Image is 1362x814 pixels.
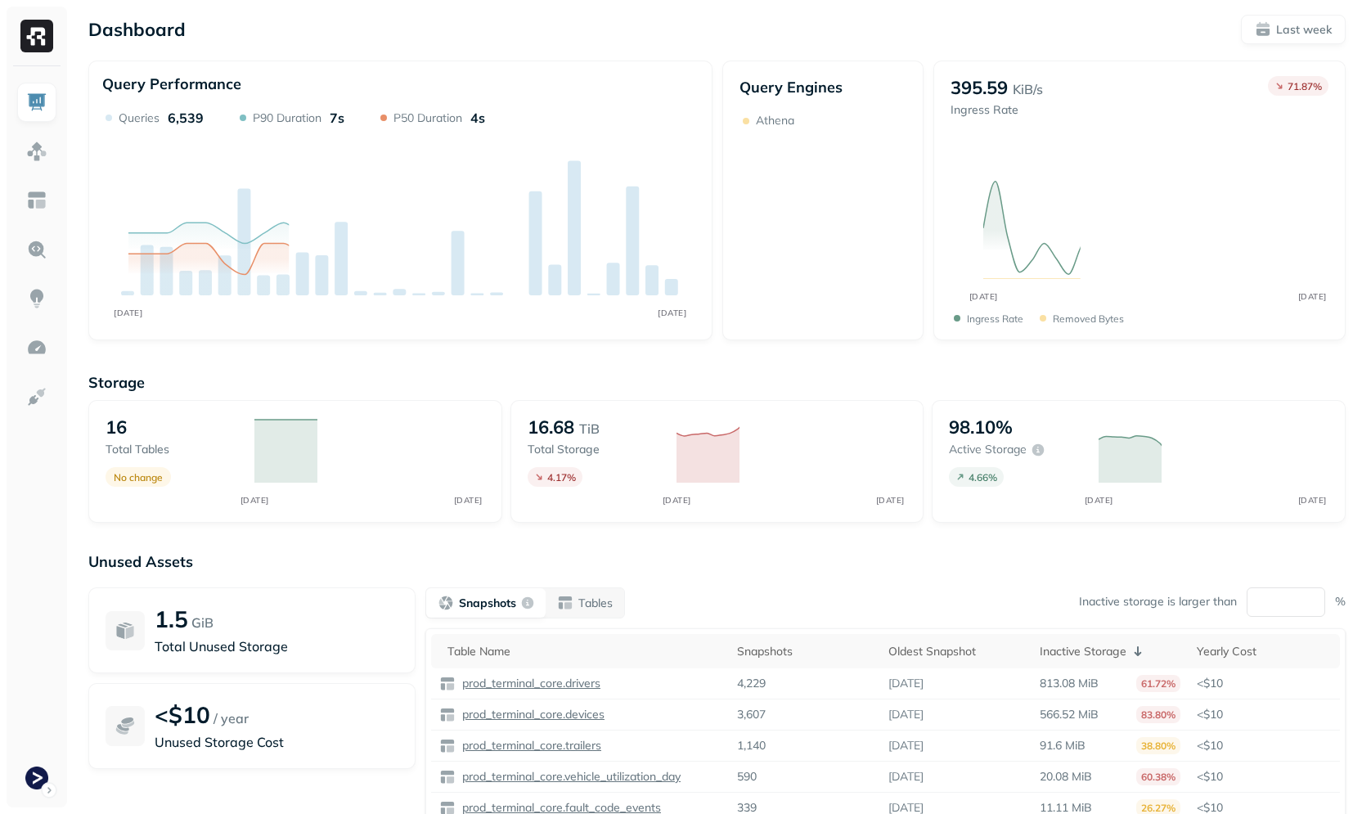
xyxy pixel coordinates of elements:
p: Removed bytes [1053,313,1124,325]
p: 590 [737,769,757,785]
tspan: [DATE] [454,495,483,506]
tspan: [DATE] [114,308,142,317]
a: prod_terminal_core.drivers [456,676,600,691]
p: 6,539 [168,110,204,126]
div: Yearly Cost [1197,644,1332,659]
img: Terminal [25,767,48,789]
p: Total tables [106,442,238,457]
p: Active storage [949,442,1027,457]
p: 16.68 [528,416,574,438]
p: <$10 [155,700,210,729]
p: 1,140 [737,738,766,753]
p: 91.6 MiB [1040,738,1086,753]
p: / year [214,708,249,728]
p: 61.72% [1136,675,1180,692]
p: 3,607 [737,707,766,722]
p: Snapshots [459,596,516,611]
img: Query Explorer [26,239,47,260]
tspan: [DATE] [240,495,269,506]
img: table [439,769,456,785]
p: prod_terminal_core.trailers [459,738,601,753]
img: Dashboard [26,92,47,113]
p: Storage [88,373,1346,392]
p: 395.59 [951,76,1008,99]
p: Inactive storage is larger than [1079,594,1237,609]
img: Insights [26,288,47,309]
p: [DATE] [888,676,924,691]
p: [DATE] [888,738,924,753]
img: Optimization [26,337,47,358]
p: 1.5 [155,605,188,633]
p: Dashboard [88,18,186,41]
tspan: [DATE] [662,495,690,506]
p: Tables [578,596,613,611]
p: <$10 [1197,769,1332,785]
p: 566.52 MiB [1040,707,1099,722]
p: prod_terminal_core.devices [459,707,605,722]
a: prod_terminal_core.trailers [456,738,601,753]
tspan: [DATE] [969,291,997,302]
a: prod_terminal_core.devices [456,707,605,722]
img: Asset Explorer [26,190,47,211]
p: prod_terminal_core.drivers [459,676,600,691]
tspan: [DATE] [658,308,686,317]
tspan: [DATE] [1297,495,1326,506]
img: table [439,676,456,692]
p: 38.80% [1136,737,1180,754]
p: KiB/s [1013,79,1043,99]
p: 813.08 MiB [1040,676,1099,691]
p: 4.66 % [969,471,997,483]
p: Athena [756,113,794,128]
button: Last week [1241,15,1346,44]
p: % [1335,594,1346,609]
p: Query Performance [102,74,241,93]
p: 98.10% [949,416,1013,438]
p: Last week [1276,22,1332,38]
div: Table Name [447,644,721,659]
p: P90 Duration [253,110,321,126]
p: 4s [470,110,485,126]
img: Ryft [20,20,53,52]
p: No change [114,471,163,483]
p: Ingress Rate [951,102,1043,118]
p: <$10 [1197,676,1332,691]
p: 7s [330,110,344,126]
p: Unused Storage Cost [155,732,398,752]
p: <$10 [1197,707,1332,722]
img: table [439,707,456,723]
p: 16 [106,416,127,438]
p: [DATE] [888,769,924,785]
p: Ingress Rate [967,313,1023,325]
p: 71.87 % [1288,80,1322,92]
img: table [439,738,456,754]
p: 60.38% [1136,768,1180,785]
tspan: [DATE] [875,495,904,506]
p: Unused Assets [88,552,1346,571]
p: GiB [191,613,214,632]
p: Total storage [528,442,660,457]
p: [DATE] [888,707,924,722]
p: Inactive Storage [1040,644,1126,659]
p: <$10 [1197,738,1332,753]
p: 4.17 % [547,471,576,483]
p: P50 Duration [393,110,462,126]
p: 83.80% [1136,706,1180,723]
p: Query Engines [739,78,906,97]
a: prod_terminal_core.vehicle_utilization_day [456,769,681,785]
p: 20.08 MiB [1040,769,1092,785]
p: prod_terminal_core.vehicle_utilization_day [459,769,681,785]
img: Integrations [26,386,47,407]
tspan: [DATE] [1297,291,1326,302]
p: 4,229 [737,676,766,691]
p: Total Unused Storage [155,636,398,656]
tspan: [DATE] [1084,495,1113,506]
div: Oldest Snapshot [888,644,1023,659]
p: Queries [119,110,160,126]
p: TiB [579,419,600,438]
div: Snapshots [737,644,872,659]
img: Assets [26,141,47,162]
